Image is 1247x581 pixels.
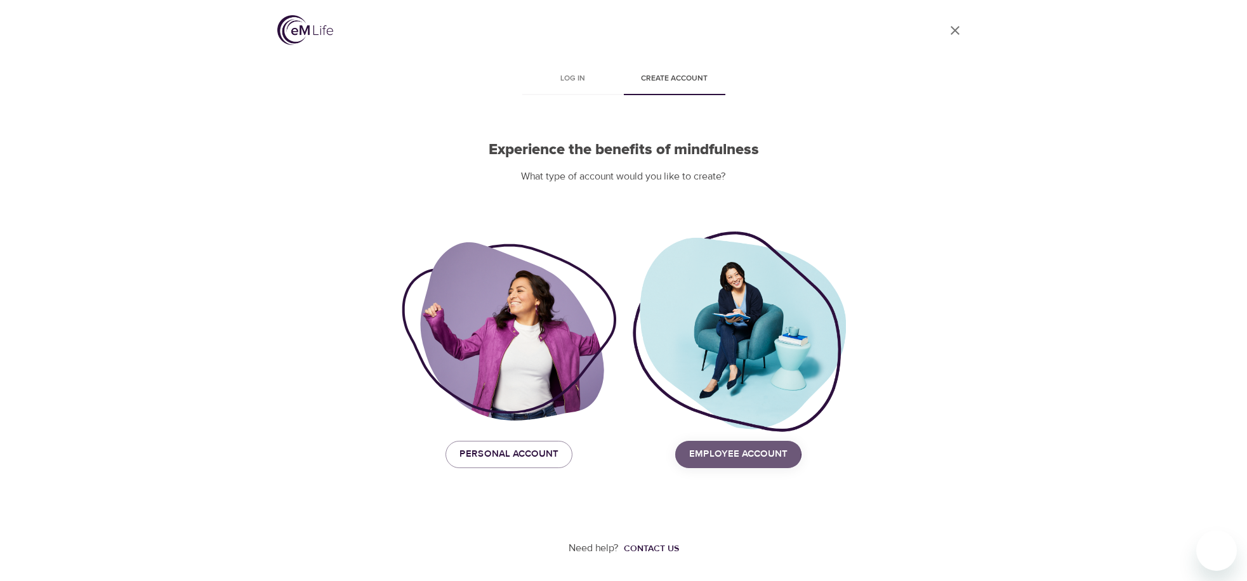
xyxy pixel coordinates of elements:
[530,72,616,86] span: Log in
[402,141,846,159] h2: Experience the benefits of mindfulness
[459,446,558,462] span: Personal Account
[569,541,619,556] p: Need help?
[675,441,802,467] button: Employee Account
[624,542,679,555] div: Contact us
[1196,530,1237,571] iframe: Button to launch messaging window
[940,15,970,46] a: close
[619,542,679,555] a: Contact us
[277,15,333,45] img: logo
[689,446,788,462] span: Employee Account
[402,169,846,184] p: What type of account would you like to create?
[631,72,718,86] span: Create account
[445,441,572,467] button: Personal Account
